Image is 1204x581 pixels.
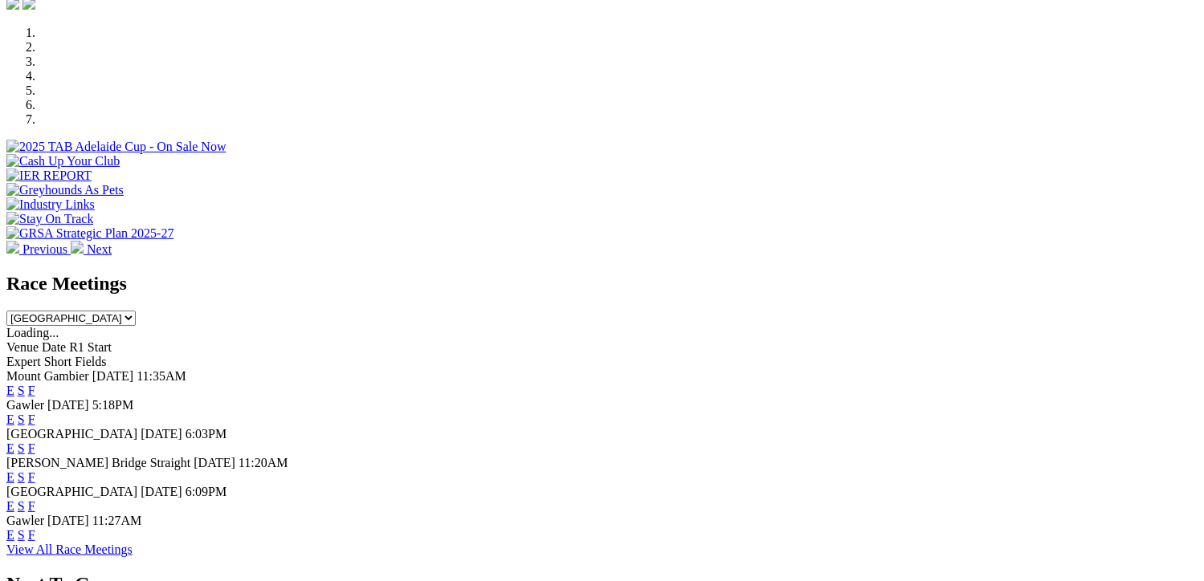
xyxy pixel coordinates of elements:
[47,514,89,527] span: [DATE]
[6,369,89,383] span: Mount Gambier
[6,485,137,498] span: [GEOGRAPHIC_DATA]
[18,499,25,513] a: S
[6,499,14,513] a: E
[186,485,227,498] span: 6:09PM
[47,398,89,412] span: [DATE]
[6,212,93,226] img: Stay On Track
[6,197,95,212] img: Industry Links
[28,499,35,513] a: F
[6,169,92,183] img: IER REPORT
[92,514,142,527] span: 11:27AM
[44,355,72,368] span: Short
[6,528,14,542] a: E
[194,456,235,469] span: [DATE]
[87,242,112,256] span: Next
[28,412,35,426] a: F
[22,242,67,256] span: Previous
[18,470,25,484] a: S
[6,241,19,254] img: chevron-left-pager-white.svg
[18,412,25,426] a: S
[75,355,106,368] span: Fields
[18,384,25,397] a: S
[137,369,186,383] span: 11:35AM
[28,470,35,484] a: F
[18,528,25,542] a: S
[186,427,227,441] span: 6:03PM
[28,528,35,542] a: F
[6,340,39,354] span: Venue
[6,542,133,556] a: View All Race Meetings
[6,355,41,368] span: Expert
[71,242,112,256] a: Next
[141,485,182,498] span: [DATE]
[6,441,14,455] a: E
[6,470,14,484] a: E
[141,427,182,441] span: [DATE]
[28,441,35,455] a: F
[6,514,44,527] span: Gawler
[6,326,59,339] span: Loading...
[6,183,124,197] img: Greyhounds As Pets
[71,241,84,254] img: chevron-right-pager-white.svg
[69,340,112,354] span: R1 Start
[6,456,190,469] span: [PERSON_NAME] Bridge Straight
[6,273,1198,295] h2: Race Meetings
[6,398,44,412] span: Gawler
[239,456,288,469] span: 11:20AM
[28,384,35,397] a: F
[6,140,227,154] img: 2025 TAB Adelaide Cup - On Sale Now
[92,398,134,412] span: 5:18PM
[42,340,66,354] span: Date
[6,384,14,397] a: E
[6,226,173,241] img: GRSA Strategic Plan 2025-27
[6,427,137,441] span: [GEOGRAPHIC_DATA]
[92,369,134,383] span: [DATE]
[6,242,71,256] a: Previous
[18,441,25,455] a: S
[6,412,14,426] a: E
[6,154,120,169] img: Cash Up Your Club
